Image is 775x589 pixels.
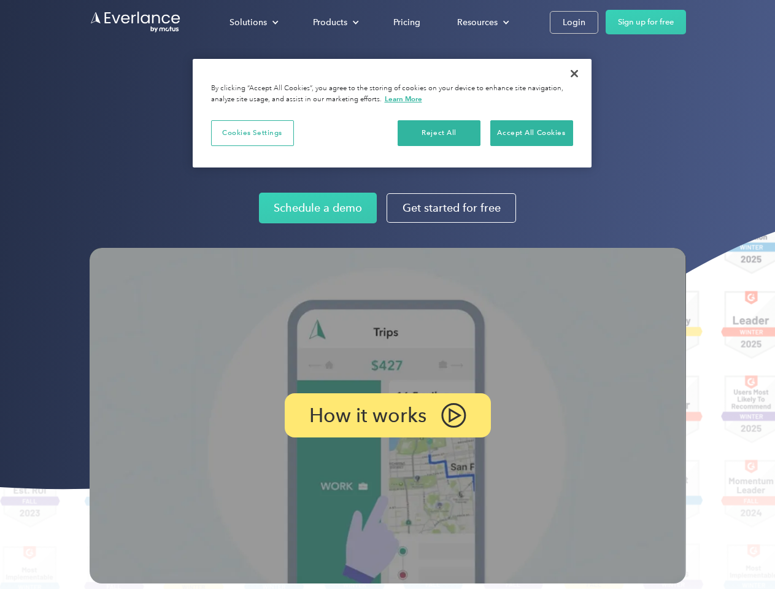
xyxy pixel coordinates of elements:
a: Get started for free [387,193,516,223]
button: Reject All [398,120,480,146]
div: By clicking “Accept All Cookies”, you agree to the storing of cookies on your device to enhance s... [211,83,573,105]
div: Cookie banner [193,59,592,167]
a: Schedule a demo [259,193,377,223]
button: Close [561,60,588,87]
div: Products [301,12,369,33]
button: Accept All Cookies [490,120,573,146]
p: How it works [309,408,426,423]
input: Submit [90,73,152,99]
div: Login [563,15,585,30]
button: Cookies Settings [211,120,294,146]
a: Pricing [381,12,433,33]
div: Products [313,15,347,30]
a: Login [550,11,598,34]
div: Solutions [229,15,267,30]
a: Go to homepage [90,10,182,34]
div: Privacy [193,59,592,167]
div: Resources [457,15,498,30]
div: Pricing [393,15,420,30]
div: Resources [445,12,519,33]
div: Solutions [217,12,288,33]
a: More information about your privacy, opens in a new tab [385,94,422,103]
a: Sign up for free [606,10,686,34]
